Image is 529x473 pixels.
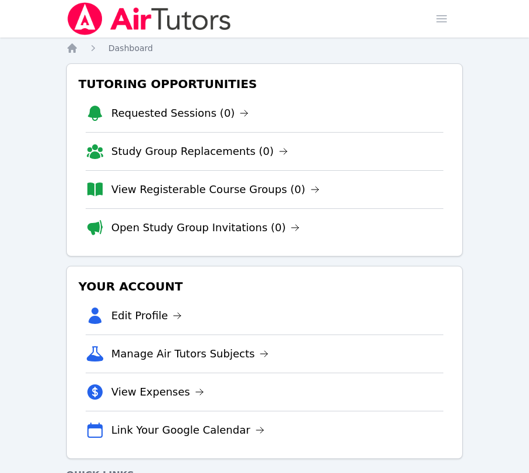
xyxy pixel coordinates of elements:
[76,73,453,94] h3: Tutoring Opportunities
[111,346,269,362] a: Manage Air Tutors Subjects
[66,42,463,54] nav: Breadcrumb
[111,143,288,160] a: Study Group Replacements (0)
[108,43,153,53] span: Dashboard
[111,308,182,324] a: Edit Profile
[66,2,232,35] img: Air Tutors
[108,42,153,54] a: Dashboard
[111,422,264,438] a: Link Your Google Calendar
[76,276,453,297] h3: Your Account
[111,181,320,198] a: View Registerable Course Groups (0)
[111,219,300,236] a: Open Study Group Invitations (0)
[111,384,204,400] a: View Expenses
[111,105,249,121] a: Requested Sessions (0)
